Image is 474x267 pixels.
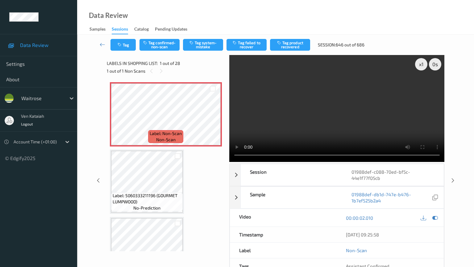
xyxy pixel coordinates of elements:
a: Non-Scan [346,247,367,253]
div: x 1 [415,58,427,70]
a: 01988def-db1d-747e-b476-1b7ef525b2a4 [351,191,431,204]
div: Session [241,164,342,186]
a: Pending Updates [155,25,193,34]
div: Samples [89,26,106,34]
span: non-scan [156,137,176,143]
div: Timestamp [230,227,337,242]
button: Tag failed to recover [227,39,267,51]
div: 1 out of 1 Non Scans [107,67,225,75]
div: [DATE] 09:25:58 [346,231,434,238]
button: Tag product recovered [270,39,310,51]
span: Labels in shopping list: [107,60,158,66]
div: Sample01988def-db1d-747e-b476-1b7ef525b2a4 [230,186,444,209]
span: 646 out of 686 [336,42,364,48]
div: Catalog [134,26,149,34]
div: Label [230,243,337,258]
a: Catalog [134,25,155,34]
span: no-prediction [133,205,160,211]
div: Session01988def-c088-70ed-bf5c-44e1f77f05cb [230,164,444,186]
span: 1 out of 28 [160,60,180,66]
div: Data Review [89,12,128,19]
button: Tag confirmed-non-scan [139,39,180,51]
button: Tag [110,39,136,51]
button: Tag system-mistake [183,39,223,51]
div: Sessions [112,26,128,34]
div: Pending Updates [155,26,187,34]
div: Video [230,209,337,227]
span: Label: Non-Scan [150,130,182,137]
a: 00:00:02.010 [346,215,373,221]
a: Samples [89,25,112,34]
div: 0 s [429,58,441,70]
div: 01988def-c088-70ed-bf5c-44e1f77f05cb [342,164,444,186]
a: Sessions [112,25,134,34]
div: Sample [241,187,342,208]
span: Session: [318,42,336,48]
span: Label: 5060333211196 (GOURMET LUMPWOOD) [113,193,181,205]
